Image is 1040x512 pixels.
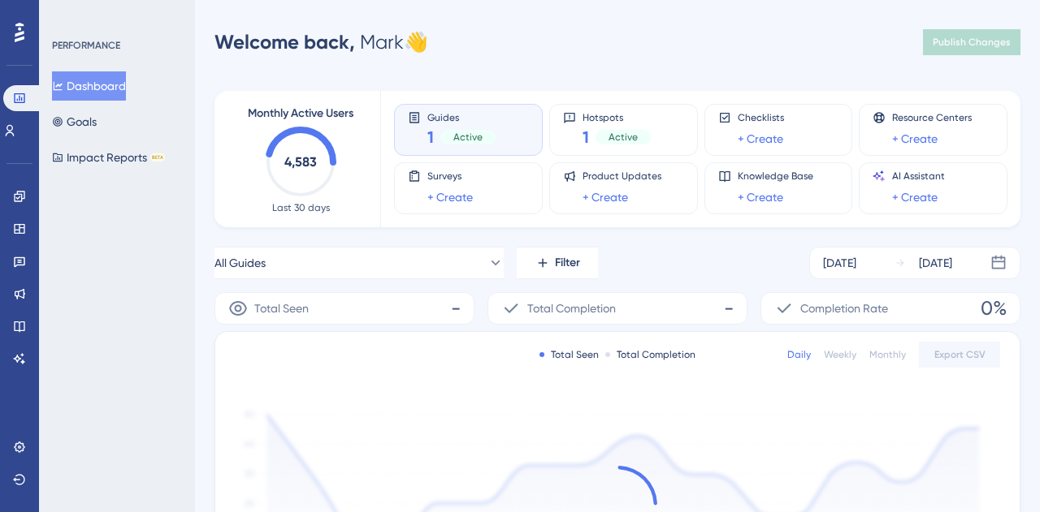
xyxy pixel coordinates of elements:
[539,348,599,361] div: Total Seen
[583,187,628,207] a: + Create
[738,129,783,148] a: + Create
[738,111,784,124] span: Checklists
[919,253,952,273] div: [DATE]
[919,342,1000,368] button: Export CSV
[583,111,651,123] span: Hotspots
[52,39,120,52] div: PERFORMANCE
[427,111,496,123] span: Guides
[892,111,972,124] span: Resource Centers
[724,295,734,321] span: -
[517,247,598,279] button: Filter
[272,201,330,214] span: Last 30 days
[892,187,938,207] a: + Create
[453,131,483,144] span: Active
[933,36,1011,49] span: Publish Changes
[555,253,580,273] span: Filter
[892,170,945,183] span: AI Assistant
[800,299,888,318] span: Completion Rate
[248,104,353,123] span: Monthly Active Users
[934,348,986,361] span: Export CSV
[214,29,428,55] div: Mark 👋
[451,295,461,321] span: -
[214,247,504,279] button: All Guides
[52,143,165,172] button: Impact ReportsBETA
[738,170,813,183] span: Knowledge Base
[892,129,938,148] a: + Create
[869,348,906,361] div: Monthly
[427,170,473,183] span: Surveys
[427,126,434,148] span: 1
[284,154,317,170] text: 4,583
[52,107,97,136] button: Goals
[583,126,589,148] span: 1
[150,153,165,161] div: BETA
[923,29,1020,55] button: Publish Changes
[254,299,309,318] span: Total Seen
[527,299,616,318] span: Total Completion
[823,253,856,273] div: [DATE]
[981,295,1007,321] span: 0%
[787,348,811,361] div: Daily
[52,71,126,101] button: Dashboard
[609,131,638,144] span: Active
[214,253,266,273] span: All Guides
[427,187,473,207] a: + Create
[824,348,856,361] div: Weekly
[605,348,695,361] div: Total Completion
[738,187,783,207] a: + Create
[583,170,661,183] span: Product Updates
[214,30,355,54] span: Welcome back,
